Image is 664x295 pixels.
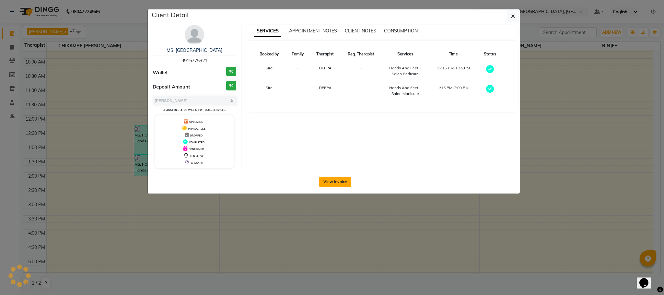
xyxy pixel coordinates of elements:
[285,81,310,101] td: -
[386,85,425,97] div: Hands And Feet - Salon Manicure
[253,61,285,81] td: Siro
[478,47,502,61] th: Status
[429,61,478,81] td: 12:15 PM-1:15 PM
[190,154,204,158] span: TENTATIVE
[285,61,310,81] td: -
[153,83,190,91] span: Deposit Amount
[253,47,285,61] th: Booked by
[226,81,236,90] h3: ₹0
[310,47,340,61] th: Therapist
[384,28,418,34] span: CONSUMPTION
[253,81,285,101] td: Siro
[189,120,203,124] span: UPCOMING
[345,28,376,34] span: CLIENT NOTES
[181,58,207,64] span: 9915775921
[429,81,478,101] td: 1:15 PM-2:00 PM
[429,47,478,61] th: Time
[340,47,382,61] th: Req. Therapist
[226,67,236,76] h3: ₹0
[340,81,382,101] td: -
[319,177,351,187] button: View Invoice
[637,269,658,289] iframe: chat widget
[382,47,429,61] th: Services
[185,25,204,44] img: avatar
[191,161,203,164] span: CHECK-IN
[319,85,332,90] span: DEEPA
[189,141,204,144] span: COMPLETED
[188,127,205,130] span: IN PROGRESS
[340,61,382,81] td: -
[319,65,332,70] span: DEEPA
[190,134,203,137] span: DROPPED
[152,10,189,20] h5: Client Detail
[386,65,425,77] div: Hands And Feet - Salon Pedicure
[285,47,310,61] th: Family
[189,147,204,151] span: CONFIRMED
[167,47,222,53] a: MS. [GEOGRAPHIC_DATA]
[289,28,337,34] span: APPOINTMENT NOTES
[163,108,226,112] small: Change in status will apply to all services.
[153,69,168,77] span: Wallet
[254,25,281,37] span: SERVICES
